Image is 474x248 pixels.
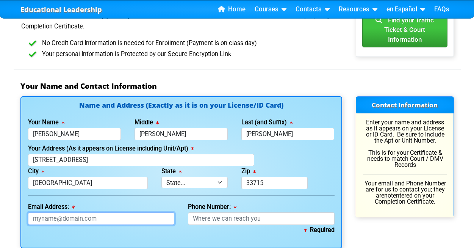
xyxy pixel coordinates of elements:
label: Middle [135,119,159,126]
h3: Contact Information [356,97,454,113]
h4: Name and Address (Exactly as it is on your License/ID Card) [28,102,335,108]
label: Phone Number: [188,204,236,210]
input: myname@domain.com [28,212,175,225]
input: 123 Street Name [28,154,255,166]
a: Educational Leadership [20,3,102,16]
input: Middle Name [135,128,228,140]
li: Your personal Information is Protected by our Secure Encryption Link [33,49,342,60]
p: Enter your name and address as it appears on your License or ID Card. Be sure to include the Apt ... [363,119,447,168]
label: State [161,168,181,174]
label: Zip [241,168,256,174]
label: City [28,168,44,174]
label: Your Address (As it appears on License including Unit/Apt) [28,146,194,152]
input: Last Name [241,128,335,140]
input: Tallahassee [28,177,148,189]
a: FAQs [431,4,452,15]
input: 33123 [241,177,308,189]
a: en Español [383,4,428,15]
a: Home [215,4,249,15]
label: Your Name [28,119,64,126]
u: not [384,192,393,199]
input: Where we can reach you [188,212,335,225]
p: Your email and Phone Number are for us to contact you; they are entered on your Completion Certif... [363,181,447,205]
a: Courses [252,4,289,15]
b: Required [304,226,335,234]
label: Email Address: [28,204,75,210]
input: First Name [28,128,121,140]
label: Last (and Suffix) [241,119,293,126]
li: No Credit Card Information is needed for Enrollment (Payment is on class day) [33,38,342,49]
a: Resources [336,4,380,15]
h3: Your Name and Contact Information [20,82,454,91]
a: Contacts [293,4,333,15]
button: Find your TrafficTicket & Court Information [362,13,447,47]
